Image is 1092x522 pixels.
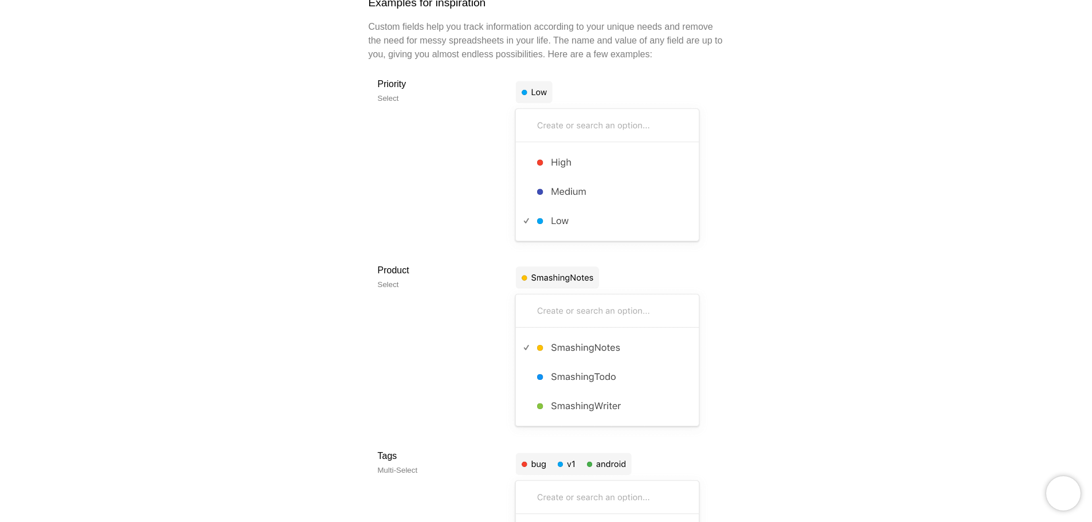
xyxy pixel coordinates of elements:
iframe: Chatra live chat [1046,476,1081,511]
img: Custom field example: Product [504,257,708,438]
strong: Priority [378,79,406,89]
small: Select [378,280,399,289]
img: Custom field example: Priority [504,70,708,252]
p: Custom fields help you track information according to your unique needs and remove the need for m... [369,20,724,61]
strong: Product [378,265,409,275]
small: Select [378,94,399,103]
strong: Tags [378,451,397,461]
small: Multi-Select [378,466,418,474]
